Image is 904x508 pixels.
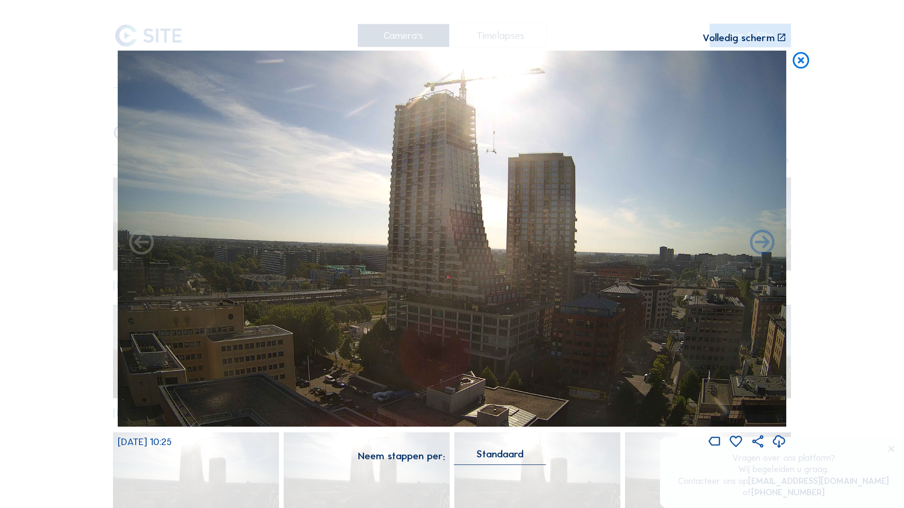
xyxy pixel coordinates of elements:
span: [DATE] 10:25 [118,436,172,448]
div: Standaard [454,450,546,464]
i: Forward [127,228,156,258]
img: Image [118,51,786,427]
i: Back [748,228,777,258]
div: Volledig scherm [703,33,775,43]
div: Standaard [477,450,523,458]
div: Neem stappen per: [358,451,445,461]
